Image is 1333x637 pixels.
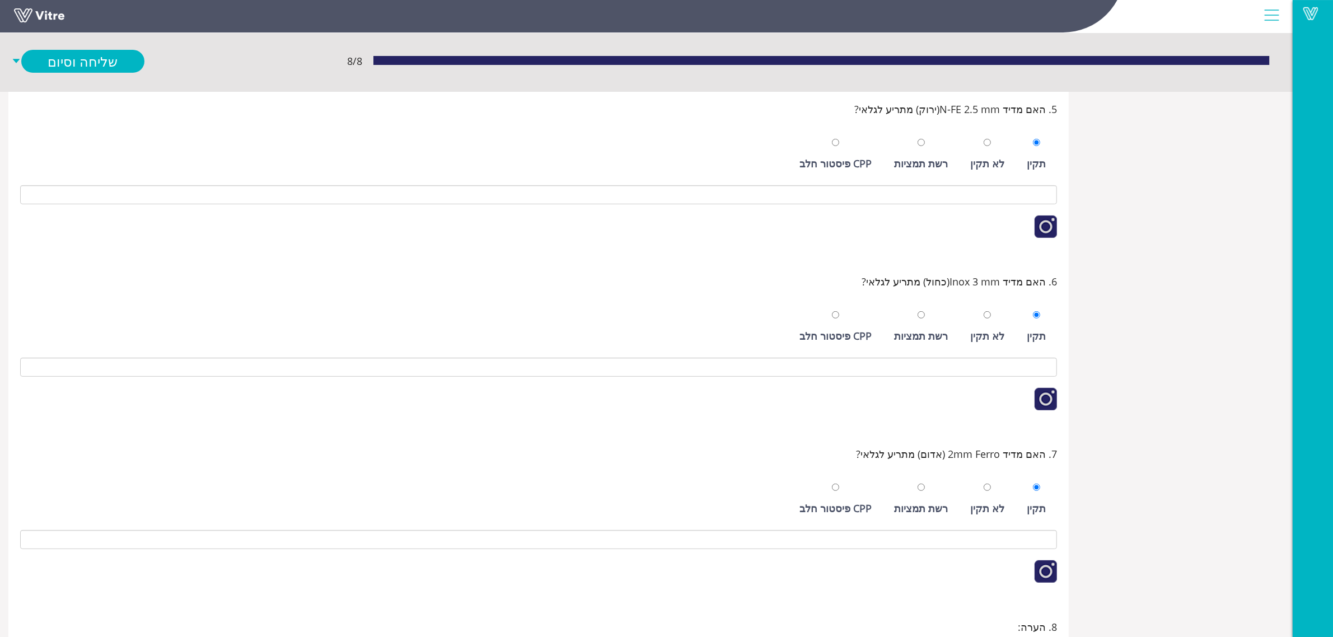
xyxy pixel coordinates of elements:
div: לא תקין [970,328,1004,344]
span: 7. האם מדיד 2mm Ferro (אדום) מתריע לגלאי? [856,446,1057,462]
span: 6. האם מדיד Inox 3 mm(כחול) מתריע לגלאי? [862,274,1057,289]
span: 8 / 8 [347,53,362,69]
div: לא תקין [970,156,1004,171]
div: CPP פיסטור חלב [799,156,872,171]
span: 8. הערה: [1018,619,1057,635]
div: רשת תמציות [894,500,948,516]
div: תקין [1027,156,1046,171]
div: רשת תמציות [894,328,948,344]
div: CPP פיסטור חלב [799,500,872,516]
span: caret-down [11,50,21,73]
div: תקין [1027,500,1046,516]
div: רשת תמציות [894,156,948,171]
div: תקין [1027,328,1046,344]
a: שליחה וסיום [21,50,144,73]
span: 5. האם מדיד N-FE 2.5 mm(ירוק) מתריע לגלאי? [854,101,1057,117]
div: CPP פיסטור חלב [799,328,872,344]
div: לא תקין [970,500,1004,516]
